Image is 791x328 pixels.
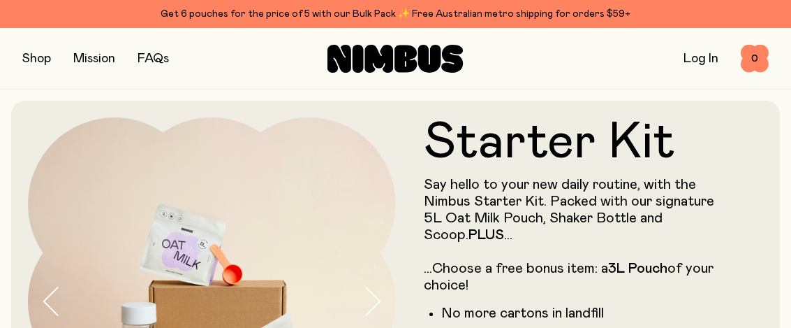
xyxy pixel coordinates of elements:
[73,52,115,65] a: Mission
[608,262,625,276] strong: 3L
[683,52,718,65] a: Log In
[468,228,504,242] strong: PLUS
[741,45,769,73] button: 0
[441,305,736,322] li: No more cartons in landfill
[628,262,667,276] strong: Pouch
[138,52,169,65] a: FAQs
[424,176,736,294] p: Say hello to your new daily routine, with the Nimbus Starter Kit. Packed with our signature 5L Oa...
[22,6,769,22] div: Get 6 pouches for the price of 5 with our Bulk Pack ✨ Free Australian metro shipping for orders $59+
[424,117,736,168] h1: Starter Kit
